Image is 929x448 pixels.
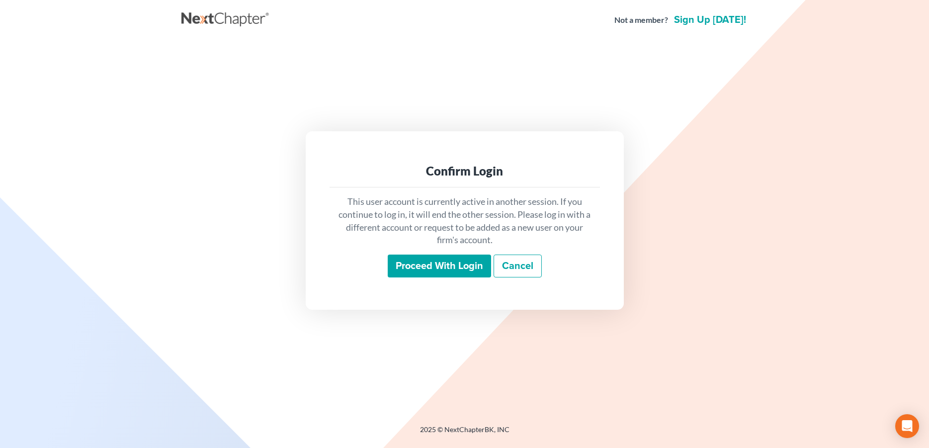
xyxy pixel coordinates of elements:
[895,414,919,438] div: Open Intercom Messenger
[494,255,542,277] a: Cancel
[388,255,491,277] input: Proceed with login
[672,15,748,25] a: Sign up [DATE]!
[338,163,592,179] div: Confirm Login
[338,195,592,247] p: This user account is currently active in another session. If you continue to log in, it will end ...
[181,425,748,443] div: 2025 © NextChapterBK, INC
[614,14,668,26] strong: Not a member?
